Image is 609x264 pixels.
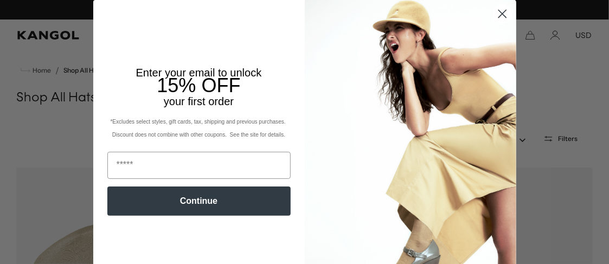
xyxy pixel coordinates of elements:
[110,119,287,138] span: *Excludes select styles, gift cards, tax, shipping and previous purchases. Discount does not comb...
[164,95,234,107] span: your first order
[493,4,512,23] button: Close dialog
[107,186,291,216] button: Continue
[107,152,291,179] input: Email
[157,74,240,96] span: 15% OFF
[136,67,262,79] span: Enter your email to unlock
